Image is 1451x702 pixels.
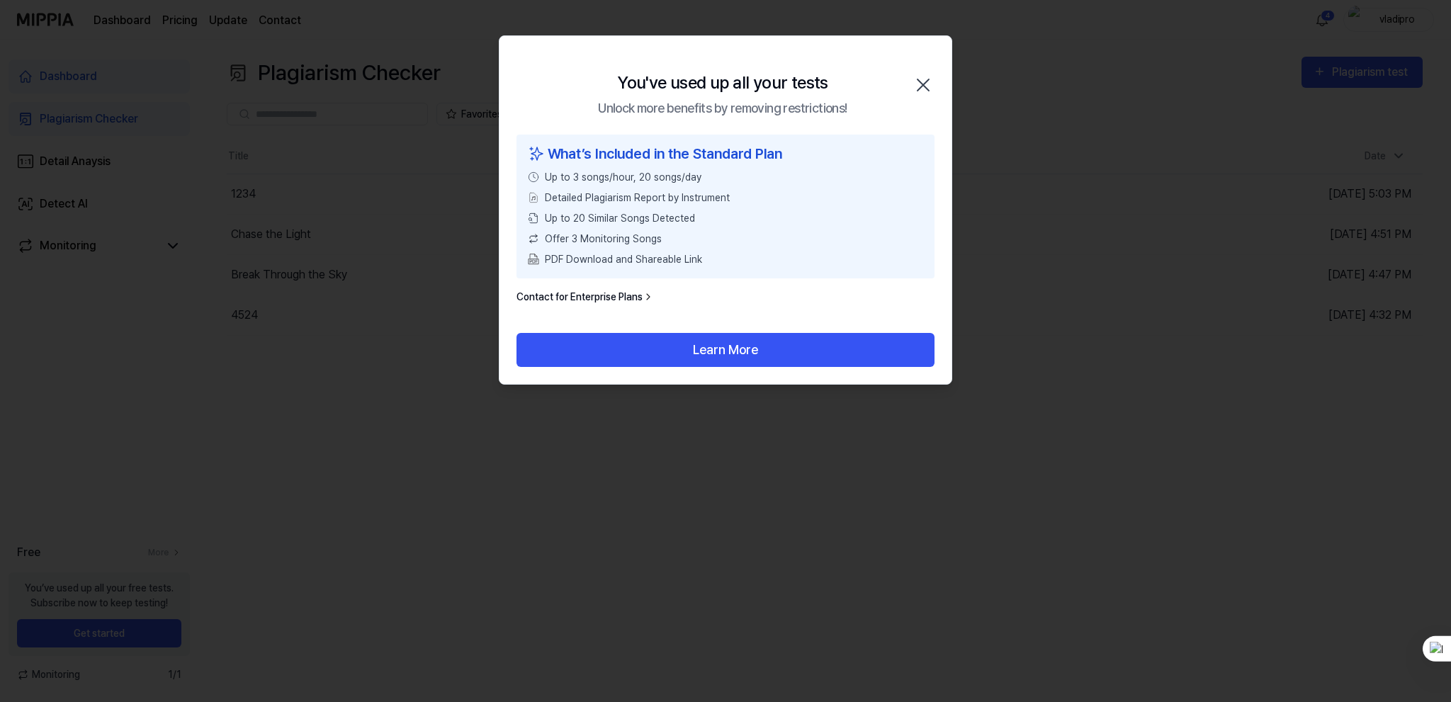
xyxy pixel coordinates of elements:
[545,252,702,267] span: PDF Download and Shareable Link
[528,254,539,265] img: PDF Download
[528,143,545,164] img: sparkles icon
[545,191,730,205] span: Detailed Plagiarism Report by Instrument
[516,290,654,305] a: Contact for Enterprise Plans
[528,192,539,203] img: File Select
[545,170,701,185] span: Up to 3 songs/hour, 20 songs/day
[528,143,923,164] div: What’s Included in the Standard Plan
[617,70,828,96] div: You've used up all your tests
[545,232,662,247] span: Offer 3 Monitoring Songs
[598,98,847,118] div: Unlock more benefits by removing restrictions!
[516,333,935,367] button: Learn More
[545,211,695,226] span: Up to 20 Similar Songs Detected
